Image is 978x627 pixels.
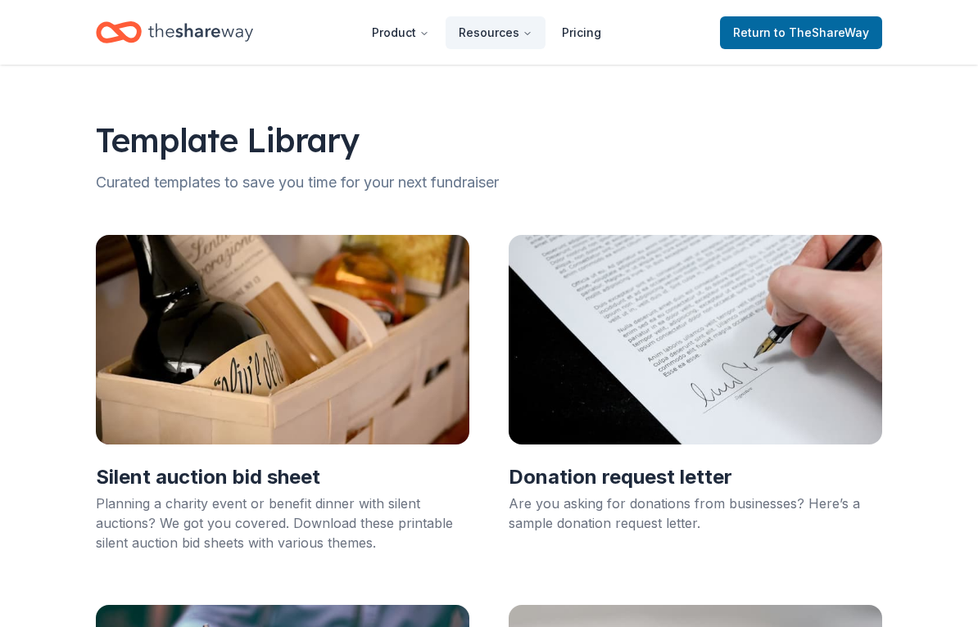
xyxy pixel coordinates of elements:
button: Product [359,16,442,49]
nav: Main [359,13,614,52]
img: Cover photo for template [509,235,882,444]
div: Are you asking for donations from businesses? Here’s a sample donation request letter. [509,494,882,533]
h1: Template Library [96,117,882,163]
div: Planning a charity event or benefit dinner with silent auctions? We got you covered. Download the... [96,494,469,553]
span: Return [733,23,869,43]
span: to TheShareWay [774,25,869,39]
button: Resources [446,16,546,49]
a: Cover photo for templateDonation request letterAre you asking for donations from businesses? Here... [496,222,895,579]
h2: Curated templates to save you time for your next fundraiser [96,169,882,196]
a: Returnto TheShareWay [720,16,882,49]
a: Home [96,13,253,52]
h2: Donation request letter [509,464,882,490]
a: Cover photo for templateSilent auction bid sheetPlanning a charity event or benefit dinner with s... [83,222,482,579]
a: Pricing [549,16,614,49]
img: Cover photo for template [96,235,469,444]
h2: Silent auction bid sheet [96,464,469,490]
